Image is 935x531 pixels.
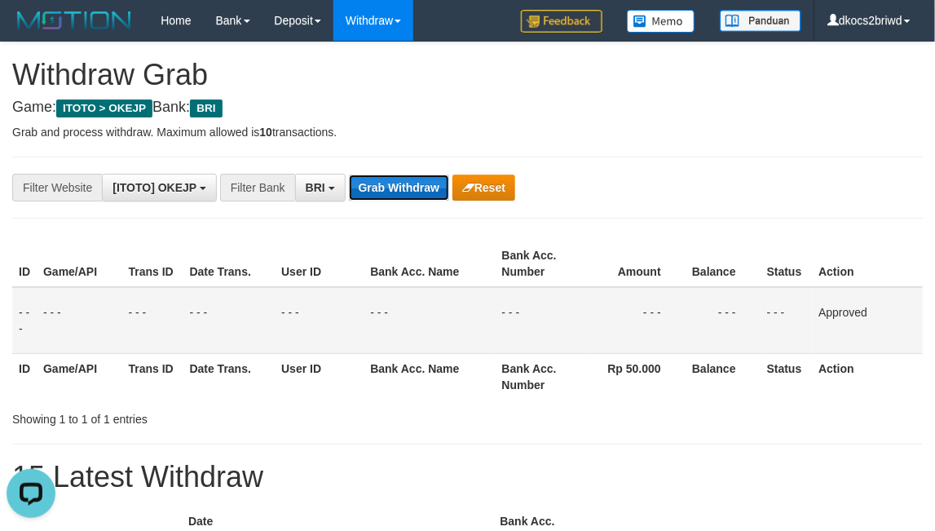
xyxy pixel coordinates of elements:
div: Showing 1 to 1 of 1 entries [12,405,377,427]
button: [ITOTO] OKEJP [102,174,217,201]
h1: Withdraw Grab [12,59,923,91]
td: Approved [812,287,923,354]
td: - - - [183,287,275,354]
th: ID [12,353,37,400]
th: Bank Acc. Name [364,241,495,287]
th: Bank Acc. Number [496,353,586,400]
img: Button%20Memo.svg [627,10,695,33]
td: - - - [586,287,686,354]
th: Trans ID [122,241,183,287]
span: ITOTO > OKEJP [56,100,152,117]
strong: 10 [259,126,272,139]
th: Bank Acc. Name [364,353,495,400]
th: Status [761,353,813,400]
td: - - - [37,287,122,354]
th: Rp 50.000 [586,353,686,400]
h4: Game: Bank: [12,100,923,116]
td: - - - [686,287,761,354]
p: Grab and process withdraw. Maximum allowed is transactions. [12,124,923,140]
th: Trans ID [122,353,183,400]
td: - - - [275,287,364,354]
th: Balance [686,353,761,400]
td: - - - [12,287,37,354]
span: [ITOTO] OKEJP [112,181,196,194]
span: BRI [306,181,325,194]
img: Feedback.jpg [521,10,602,33]
th: Date Trans. [183,241,275,287]
th: User ID [275,241,364,287]
span: BRI [190,100,222,117]
th: Action [812,241,923,287]
th: Game/API [37,353,122,400]
div: Filter Bank [220,174,295,201]
th: User ID [275,353,364,400]
td: - - - [496,287,586,354]
td: - - - [364,287,495,354]
th: Game/API [37,241,122,287]
div: Filter Website [12,174,102,201]
th: Balance [686,241,761,287]
button: Grab Withdraw [349,175,449,201]
th: Status [761,241,813,287]
button: BRI [295,174,346,201]
td: - - - [122,287,183,354]
th: Bank Acc. Number [496,241,586,287]
button: Open LiveChat chat widget [7,7,55,55]
th: Action [812,353,923,400]
img: panduan.png [720,10,801,32]
th: ID [12,241,37,287]
td: - - - [761,287,813,354]
button: Reset [452,175,515,201]
h1: 15 Latest Withdraw [12,461,923,493]
th: Amount [586,241,686,287]
img: MOTION_logo.png [12,8,136,33]
th: Date Trans. [183,353,275,400]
